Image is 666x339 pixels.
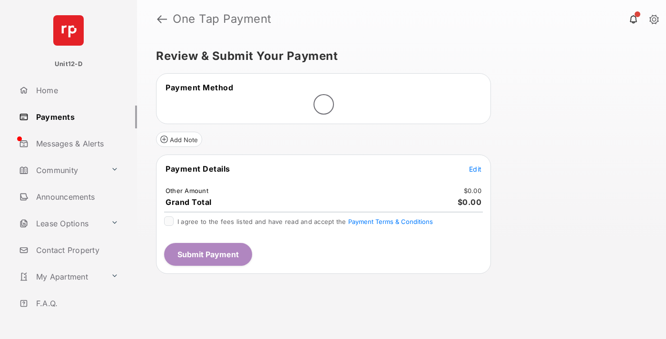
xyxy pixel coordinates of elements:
[164,243,252,266] button: Submit Payment
[55,59,82,69] p: Unit12-D
[166,83,233,92] span: Payment Method
[458,197,482,207] span: $0.00
[15,132,137,155] a: Messages & Alerts
[15,185,137,208] a: Announcements
[469,165,481,173] span: Edit
[156,132,202,147] button: Add Note
[53,15,84,46] img: svg+xml;base64,PHN2ZyB4bWxucz0iaHR0cDovL3d3dy53My5vcmcvMjAwMC9zdmciIHdpZHRoPSI2NCIgaGVpZ2h0PSI2NC...
[177,218,433,225] span: I agree to the fees listed and have read and accept the
[166,164,230,174] span: Payment Details
[15,265,107,288] a: My Apartment
[15,106,137,128] a: Payments
[166,197,212,207] span: Grand Total
[463,186,482,195] td: $0.00
[15,212,107,235] a: Lease Options
[348,218,433,225] button: I agree to the fees listed and have read and accept the
[165,186,209,195] td: Other Amount
[15,159,107,182] a: Community
[469,164,481,174] button: Edit
[156,50,639,62] h5: Review & Submit Your Payment
[15,239,137,262] a: Contact Property
[173,13,272,25] strong: One Tap Payment
[15,79,137,102] a: Home
[15,292,137,315] a: F.A.Q.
